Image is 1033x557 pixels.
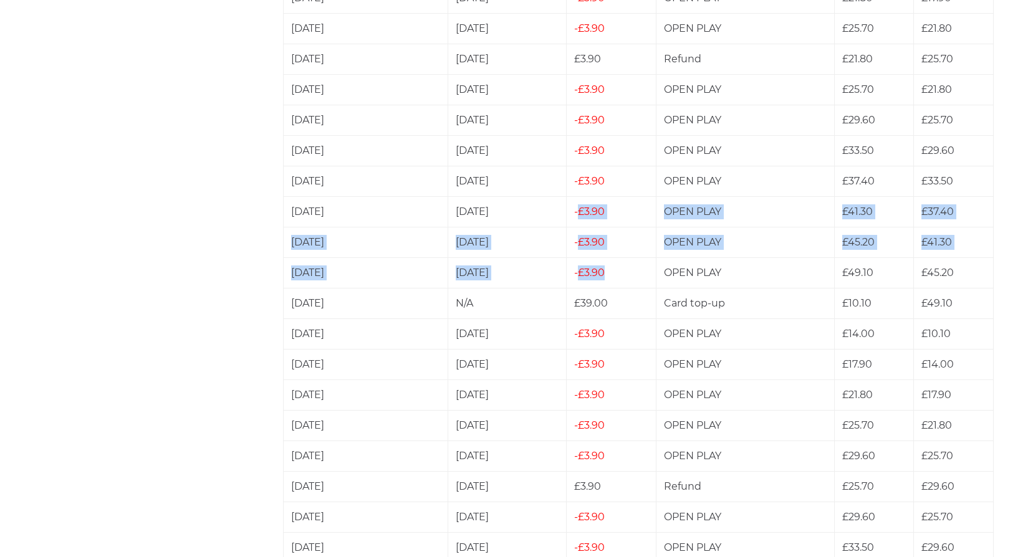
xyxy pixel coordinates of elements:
[448,166,567,196] td: [DATE]
[574,114,605,126] span: £3.90
[842,206,873,217] span: £41.30
[656,318,835,349] td: OPEN PLAY
[921,328,951,340] span: £10.10
[574,22,605,34] span: £3.90
[656,379,835,410] td: OPEN PLAY
[842,53,873,65] span: £21.80
[656,440,835,471] td: OPEN PLAY
[656,502,835,532] td: OPEN PLAY
[921,480,954,492] span: £29.60
[283,227,448,257] td: [DATE]
[656,74,835,105] td: OPEN PLAY
[574,83,605,95] span: £3.90
[283,379,448,410] td: [DATE]
[283,257,448,288] td: [DATE]
[842,389,873,401] span: £21.80
[574,53,601,65] span: £3.90
[842,83,874,95] span: £25.70
[283,440,448,471] td: [DATE]
[283,318,448,349] td: [DATE]
[448,349,567,379] td: [DATE]
[921,297,953,309] span: £49.10
[283,410,448,440] td: [DATE]
[448,135,567,166] td: [DATE]
[842,511,875,523] span: £29.60
[842,145,874,156] span: £33.50
[921,53,953,65] span: £25.70
[656,227,835,257] td: OPEN PLAY
[448,196,567,227] td: [DATE]
[448,379,567,410] td: [DATE]
[842,541,874,553] span: £33.50
[842,297,872,309] span: £10.10
[921,236,952,248] span: £41.30
[283,502,448,532] td: [DATE]
[448,502,567,532] td: [DATE]
[283,196,448,227] td: [DATE]
[656,105,835,135] td: OPEN PLAY
[283,349,448,379] td: [DATE]
[283,13,448,44] td: [DATE]
[842,480,874,492] span: £25.70
[574,358,605,370] span: £3.90
[921,389,951,401] span: £17.90
[842,114,875,126] span: £29.60
[921,114,953,126] span: £25.70
[283,166,448,196] td: [DATE]
[574,419,605,431] span: £3.90
[574,389,605,401] span: £3.90
[574,450,605,462] span: £3.90
[574,541,605,553] span: £3.90
[842,267,873,278] span: £49.10
[842,22,874,34] span: £25.70
[574,236,605,248] span: £3.90
[921,450,953,462] span: £25.70
[283,471,448,502] td: [DATE]
[842,175,875,187] span: £37.40
[842,328,875,340] span: £14.00
[574,511,605,523] span: £3.90
[283,135,448,166] td: [DATE]
[842,236,875,248] span: £45.20
[448,44,567,74] td: [DATE]
[842,450,875,462] span: £29.60
[448,227,567,257] td: [DATE]
[574,328,605,340] span: £3.90
[656,166,835,196] td: OPEN PLAY
[574,297,608,309] span: £39.00
[921,145,954,156] span: £29.60
[574,206,605,217] span: £3.90
[921,358,954,370] span: £14.00
[656,288,835,318] td: Card top-up
[656,44,835,74] td: Refund
[656,471,835,502] td: Refund
[656,135,835,166] td: OPEN PLAY
[921,541,954,553] span: £29.60
[283,288,448,318] td: [DATE]
[574,175,605,187] span: £3.90
[574,145,605,156] span: £3.90
[921,83,952,95] span: £21.80
[921,511,953,523] span: £25.70
[283,105,448,135] td: [DATE]
[448,440,567,471] td: [DATE]
[921,419,952,431] span: £21.80
[283,44,448,74] td: [DATE]
[448,318,567,349] td: [DATE]
[921,267,954,278] span: £45.20
[448,13,567,44] td: [DATE]
[656,196,835,227] td: OPEN PLAY
[448,410,567,440] td: [DATE]
[656,13,835,44] td: OPEN PLAY
[574,480,601,492] span: £3.90
[842,419,874,431] span: £25.70
[283,74,448,105] td: [DATE]
[448,471,567,502] td: [DATE]
[656,349,835,379] td: OPEN PLAY
[921,175,953,187] span: £33.50
[656,257,835,288] td: OPEN PLAY
[921,206,954,217] span: £37.40
[448,105,567,135] td: [DATE]
[448,74,567,105] td: [DATE]
[656,410,835,440] td: OPEN PLAY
